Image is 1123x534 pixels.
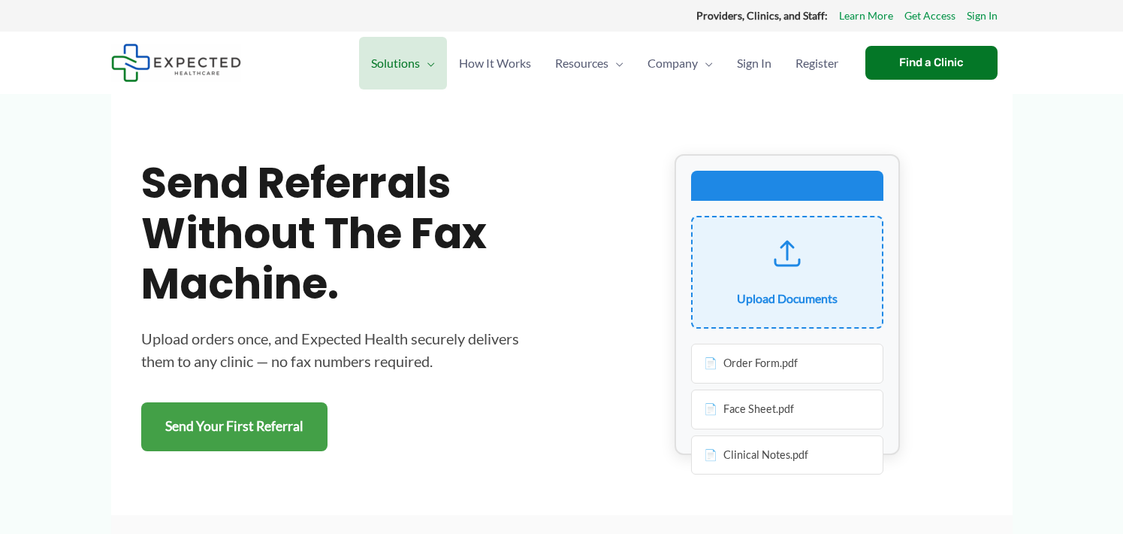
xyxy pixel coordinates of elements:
a: Find a Clinic [865,46,998,80]
span: Resources [555,37,608,90]
a: Register [783,37,850,90]
span: Solutions [371,37,420,90]
div: Face Sheet.pdf [691,390,883,429]
span: Sign In [737,37,771,90]
span: Company [648,37,698,90]
p: Upload orders once, and Expected Health securely delivers them to any clinic — no fax numbers req... [141,327,532,372]
div: Clinical Notes.pdf [691,435,883,475]
span: Menu Toggle [420,37,435,90]
img: Expected Healthcare Logo - side, dark font, small [111,44,241,82]
a: Sign In [967,6,998,26]
a: Get Access [904,6,955,26]
div: Order Form.pdf [691,344,883,384]
strong: Providers, Clinics, and Staff: [696,9,828,22]
span: Menu Toggle [608,37,623,90]
a: Sign In [725,37,783,90]
a: CompanyMenu Toggle [635,37,725,90]
a: SolutionsMenu Toggle [359,37,447,90]
span: Menu Toggle [698,37,713,90]
a: ResourcesMenu Toggle [543,37,635,90]
h1: Send referrals without the fax machine. [141,158,532,310]
a: How It Works [447,37,543,90]
span: Register [795,37,838,90]
span: How It Works [459,37,531,90]
a: Learn More [839,6,893,26]
a: Send Your First Referral [141,402,328,451]
div: Upload Documents [737,287,838,310]
nav: Primary Site Navigation [359,37,850,90]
